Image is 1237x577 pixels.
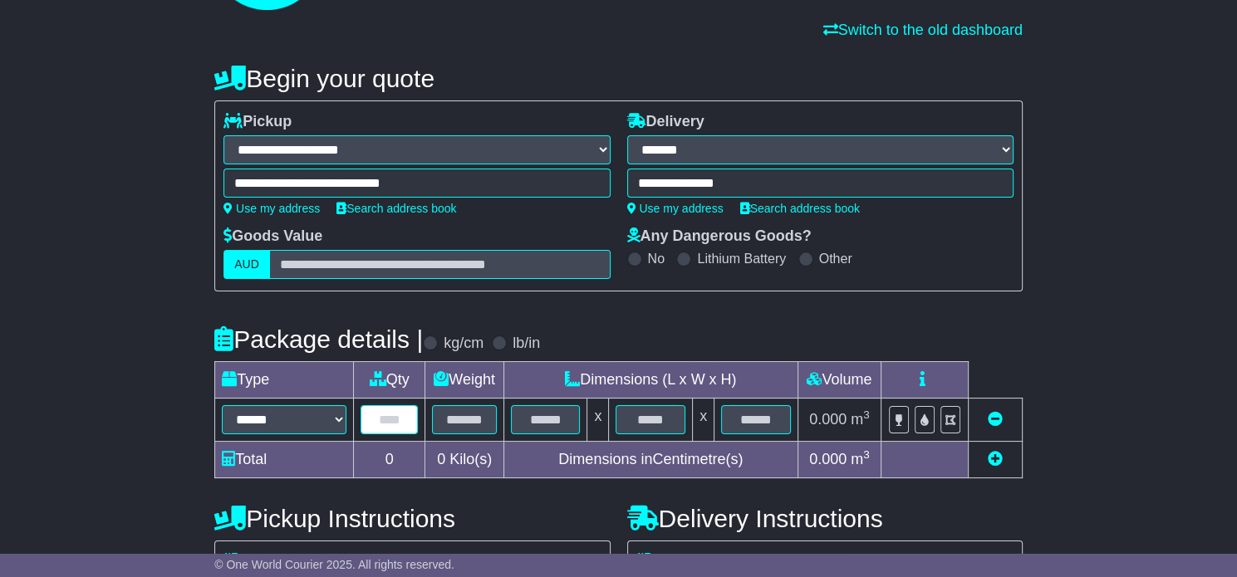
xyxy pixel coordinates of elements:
a: Remove this item [988,411,1003,428]
label: kg/cm [444,335,484,353]
td: x [693,399,714,442]
span: 0.000 [809,451,847,467]
td: Qty [354,362,425,399]
td: Dimensions in Centimetre(s) [503,442,798,478]
h4: Package details | [214,325,423,353]
td: Total [215,442,354,478]
span: m [851,451,870,467]
label: Pickup [223,113,292,131]
label: No [648,251,665,266]
h4: Begin your quote [214,65,1023,92]
span: 0.000 [809,411,847,428]
h4: Delivery Instructions [627,505,1023,532]
td: Volume [798,362,881,399]
td: Type [215,362,354,399]
span: m [851,411,870,428]
td: x [587,399,609,442]
label: AUD [223,250,270,279]
sup: 3 [863,408,870,421]
label: Delivery [627,113,704,131]
a: Search address book [336,202,456,215]
sup: 3 [863,448,870,461]
label: Lithium Battery [697,251,786,266]
a: Use my address [223,202,320,215]
a: Use my address [627,202,724,215]
span: © One World Courier 2025. All rights reserved. [214,558,454,571]
label: lb/in [513,335,540,353]
a: Search address book [740,202,860,215]
span: 0 [437,451,445,467]
label: Other [819,251,852,266]
td: Weight [425,362,504,399]
label: Goods Value [223,227,322,246]
td: Kilo(s) [425,442,504,478]
td: Dimensions (L x W x H) [503,362,798,399]
label: Any Dangerous Goods? [627,227,812,246]
h4: Pickup Instructions [214,505,610,532]
a: Switch to the old dashboard [823,22,1023,38]
td: 0 [354,442,425,478]
a: Add new item [988,451,1003,467]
